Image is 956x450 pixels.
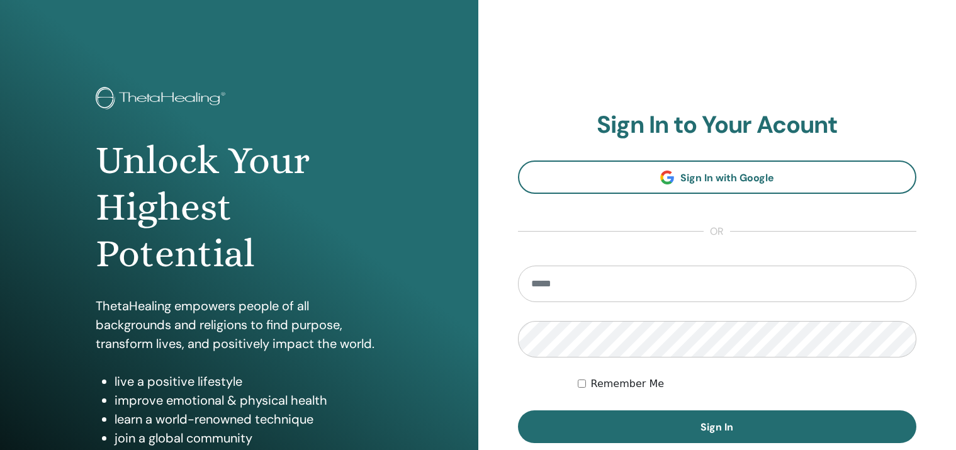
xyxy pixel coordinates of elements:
[115,391,383,410] li: improve emotional & physical health
[518,111,917,140] h2: Sign In to Your Acount
[115,410,383,429] li: learn a world-renowned technique
[680,171,774,184] span: Sign In with Google
[700,420,733,434] span: Sign In
[96,137,383,278] h1: Unlock Your Highest Potential
[578,376,916,391] div: Keep me authenticated indefinitely or until I manually logout
[115,429,383,447] li: join a global community
[704,224,730,239] span: or
[518,160,917,194] a: Sign In with Google
[96,296,383,353] p: ThetaHealing empowers people of all backgrounds and religions to find purpose, transform lives, a...
[591,376,665,391] label: Remember Me
[518,410,917,443] button: Sign In
[115,372,383,391] li: live a positive lifestyle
